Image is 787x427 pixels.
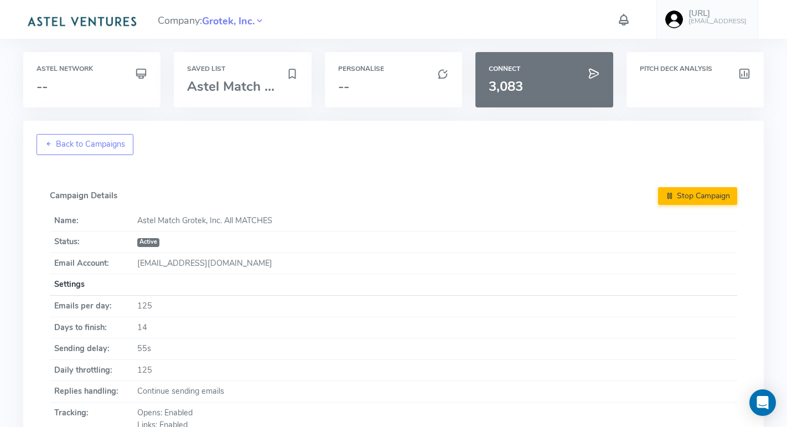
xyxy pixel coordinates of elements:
span: Astel Match ... [187,78,275,95]
h5: Campaign Details [50,187,738,205]
td: 125 [133,295,738,317]
th: Status: [50,231,133,253]
a: Grotek, Inc. [202,14,255,27]
h6: [EMAIL_ADDRESS] [688,18,747,25]
td: Continue sending emails [133,381,738,403]
span: Grotek, Inc. [202,14,255,29]
a: Back to Campaigns [37,134,134,155]
span: -- [338,78,349,95]
span: -- [37,78,48,95]
button: Stop Campaign [658,187,738,205]
td: [EMAIL_ADDRESS][DOMAIN_NAME] [133,253,738,274]
th: Replies handling: [50,381,133,403]
div: Opens: Enabled [137,407,733,419]
th: Daily throttling: [50,359,133,381]
th: Emails per day: [50,295,133,317]
td: 125 [133,359,738,381]
h5: [URL] [688,9,747,18]
th: Sending delay: [50,338,133,360]
th: Settings [50,274,738,296]
th: Name: [50,210,133,231]
td: 55s [133,338,738,360]
th: Email Account: [50,253,133,274]
img: user-image [665,11,683,28]
h6: Connect [489,65,600,73]
div: Open Intercom Messenger [749,389,776,416]
td: 14 [133,317,738,338]
h6: Saved List [187,65,298,73]
h6: Astel Network [37,65,148,73]
h6: Personalise [338,65,449,73]
span: Active [137,238,160,247]
h6: Pitch Deck Analysis [640,65,751,73]
td: Astel Match Grotek, Inc. All MATCHES [133,210,738,231]
th: Days to finish: [50,317,133,338]
span: 3,083 [489,78,523,95]
span: Company: [158,10,265,29]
